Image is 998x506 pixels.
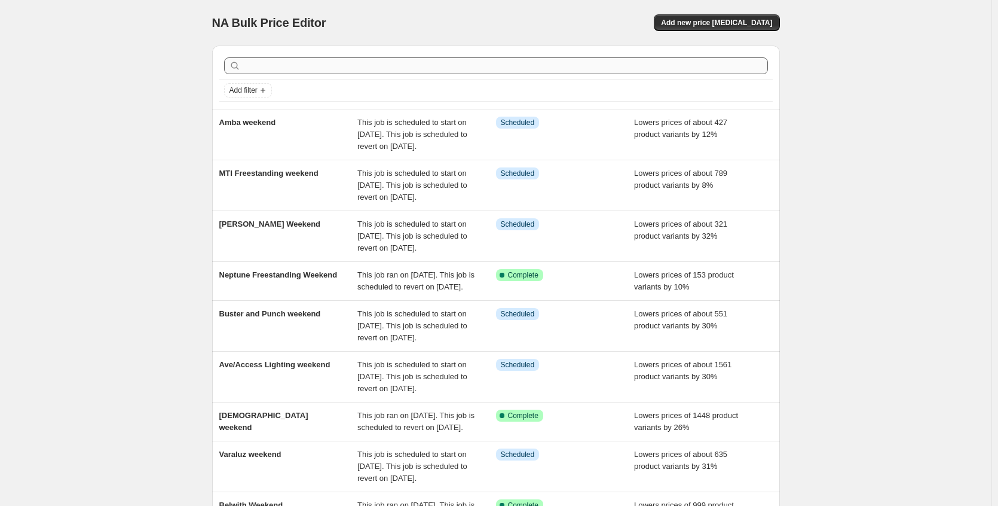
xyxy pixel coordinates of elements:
[634,220,727,240] span: Lowers prices of about 321 product variants by 32%
[224,83,272,97] button: Add filter
[634,118,727,139] span: Lowers prices of about 427 product variants by 12%
[501,220,535,229] span: Scheduled
[219,309,321,318] span: Buster and Punch weekend
[634,450,727,471] span: Lowers prices of about 635 product variants by 31%
[634,169,727,190] span: Lowers prices of about 789 product variants by 8%
[212,16,326,29] span: NA Bulk Price Editor
[219,169,319,178] span: MTI Freestanding weekend
[661,18,772,28] span: Add new price [MEDICAL_DATA]
[508,411,538,420] span: Complete
[219,220,321,228] span: [PERSON_NAME] Weekend
[634,360,731,381] span: Lowers prices of about 1561 product variants by 30%
[501,450,535,459] span: Scheduled
[501,309,535,319] span: Scheduled
[219,270,338,279] span: Neptune Freestanding Weekend
[219,411,308,432] span: [DEMOGRAPHIC_DATA] weekend
[357,411,474,432] span: This job ran on [DATE]. This job is scheduled to revert on [DATE].
[229,86,258,95] span: Add filter
[357,309,467,342] span: This job is scheduled to start on [DATE]. This job is scheduled to revert on [DATE].
[357,169,467,202] span: This job is scheduled to start on [DATE]. This job is scheduled to revert on [DATE].
[508,270,538,280] span: Complete
[219,450,281,459] span: Varaluz weekend
[357,118,467,151] span: This job is scheduled to start on [DATE]. This job is scheduled to revert on [DATE].
[634,309,727,330] span: Lowers prices of about 551 product variants by 30%
[501,360,535,370] span: Scheduled
[357,450,467,483] span: This job is scheduled to start on [DATE]. This job is scheduled to revert on [DATE].
[357,270,474,291] span: This job ran on [DATE]. This job is scheduled to revert on [DATE].
[219,360,330,369] span: Ave/Access Lighting weekend
[219,118,276,127] span: Amba weekend
[634,270,734,291] span: Lowers prices of 153 product variants by 10%
[501,169,535,178] span: Scheduled
[357,360,467,393] span: This job is scheduled to start on [DATE]. This job is scheduled to revert on [DATE].
[357,220,467,252] span: This job is scheduled to start on [DATE]. This job is scheduled to revert on [DATE].
[654,14,779,31] button: Add new price [MEDICAL_DATA]
[634,411,738,432] span: Lowers prices of 1448 product variants by 26%
[501,118,535,127] span: Scheduled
